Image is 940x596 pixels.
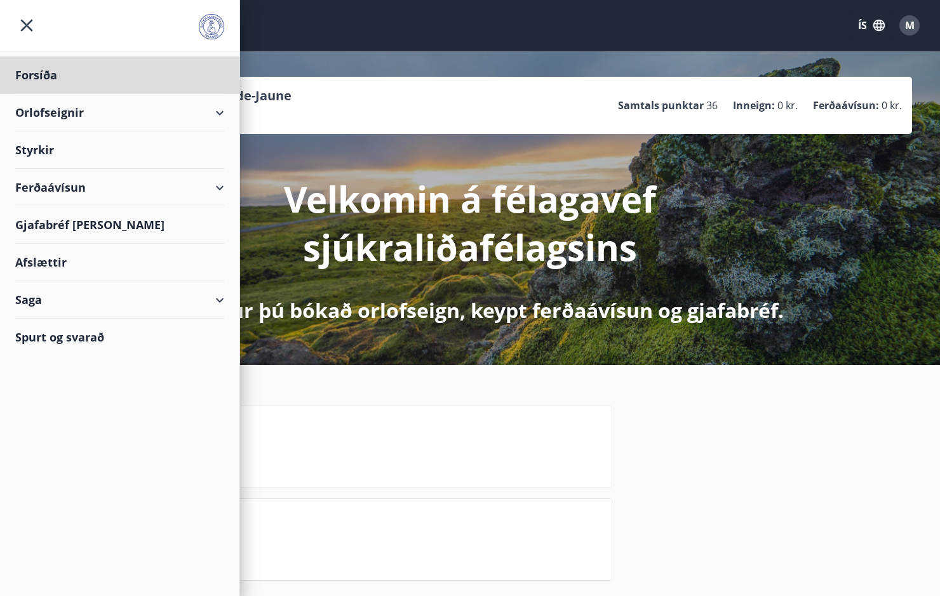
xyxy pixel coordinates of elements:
[15,319,224,355] div: Spurt og svarað
[199,14,224,39] img: union_logo
[15,244,224,281] div: Afslættir
[15,169,224,206] div: Ferðaávísun
[882,98,902,112] span: 0 kr.
[15,94,224,131] div: Orlofseignir
[15,56,224,94] div: Forsíða
[121,438,601,460] p: Næstu helgi
[15,281,224,319] div: Saga
[156,296,784,324] p: Hér getur þú bókað orlofseign, keypt ferðaávísun og gjafabréf.
[15,206,224,244] div: Gjafabréf [PERSON_NAME]
[706,98,718,112] span: 36
[15,131,224,169] div: Styrkir
[905,18,915,32] span: M
[135,175,805,271] p: Velkomin á félagavef sjúkraliðafélagsins
[121,531,601,552] p: Spurt og svarað
[851,14,892,37] button: ÍS
[733,98,775,112] p: Inneign :
[15,14,38,37] button: menu
[777,98,798,112] span: 0 kr.
[894,10,925,41] button: M
[813,98,879,112] p: Ferðaávísun :
[618,98,704,112] p: Samtals punktar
